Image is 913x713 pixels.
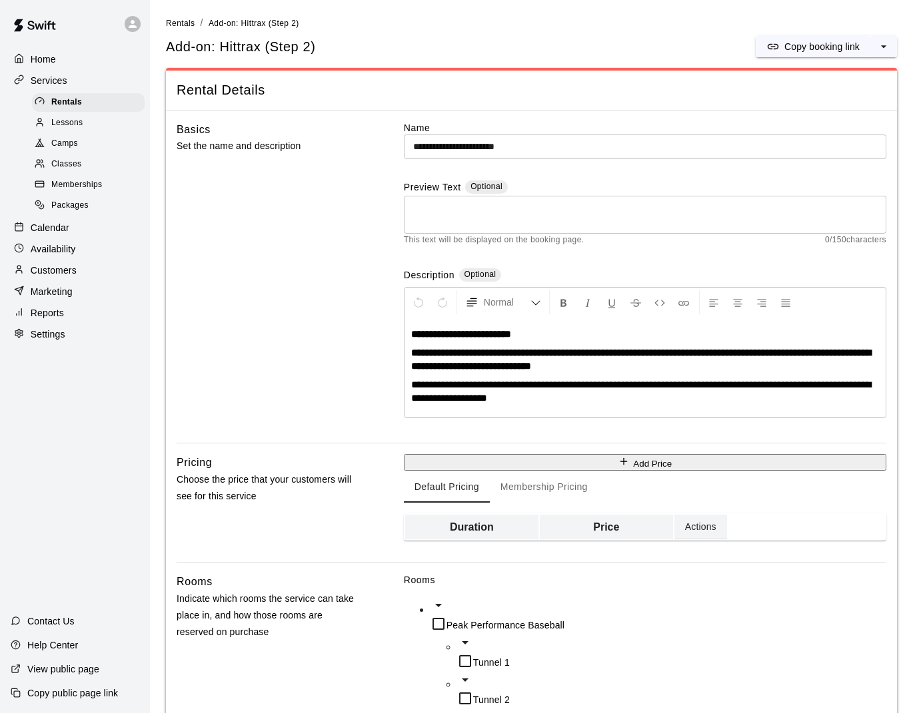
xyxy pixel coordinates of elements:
[447,618,564,632] p: Peak Performance Baseball
[31,221,69,234] p: Calendar
[750,290,773,314] button: Right Align
[177,471,361,505] p: Choose the price that your customers will see for this service
[32,114,145,132] div: Lessons
[726,290,749,314] button: Center Align
[51,137,78,150] span: Camps
[756,36,897,57] div: split button
[32,134,150,154] a: Camps
[756,36,870,57] button: Copy booking link
[774,290,797,314] button: Justify Align
[177,573,213,591] h6: Rooms
[166,19,195,28] span: Rentals
[404,454,886,471] button: Add Price
[473,656,510,669] p: Tunnel 1
[784,40,860,53] p: Copy booking link
[11,282,139,302] a: Marketing
[201,16,203,30] li: /
[51,199,89,212] span: Packages
[404,268,455,284] label: Description
[404,121,886,134] label: Name
[32,113,150,133] a: Lessons
[464,270,496,279] span: Optional
[473,693,510,706] p: Tunnel 2
[11,239,139,259] a: Availability
[674,515,727,539] th: Actions
[31,328,65,341] p: Settings
[31,285,73,298] p: Marketing
[209,19,299,28] span: Add-on: Hittrax (Step 2)
[177,121,211,138] h6: Basics
[51,178,102,192] span: Memberships
[404,180,461,196] label: Preview Text
[11,71,139,91] a: Services
[11,324,139,344] a: Settings
[177,138,361,154] p: Set the name and description
[27,614,75,628] p: Contact Us
[32,175,150,196] a: Memberships
[51,117,83,130] span: Lessons
[490,471,598,503] button: Membership Pricing
[470,182,502,191] span: Optional
[177,81,886,99] span: Rental Details
[27,686,118,700] p: Copy public page link
[600,290,623,314] button: Format Underline
[11,303,139,323] a: Reports
[484,296,530,309] span: Normal
[32,134,145,153] div: Camps
[431,290,454,314] button: Redo
[32,196,150,216] a: Packages
[460,290,546,314] button: Formatting Options
[177,454,212,471] h6: Pricing
[31,242,76,256] p: Availability
[166,38,316,56] h5: Add-on: Hittrax (Step 2)
[540,515,673,539] th: Price
[166,16,897,31] nav: breadcrumb
[32,176,145,194] div: Memberships
[166,17,195,28] a: Rentals
[31,306,64,320] p: Reports
[11,49,139,69] a: Home
[32,196,145,215] div: Packages
[51,158,81,171] span: Classes
[177,591,361,641] p: Indicate which rooms the service can take place in, and how those rooms are reserved on purchase
[405,515,538,539] th: Duration
[870,36,897,57] button: select merge strategy
[27,662,99,676] p: View public page
[32,155,145,174] div: Classes
[27,638,78,652] p: Help Center
[404,471,490,503] button: Default Pricing
[31,74,67,87] p: Services
[31,53,56,66] p: Home
[32,93,145,112] div: Rentals
[404,234,584,247] span: This text will be displayed on the booking page.
[31,264,77,277] p: Customers
[407,290,430,314] button: Undo
[51,96,82,109] span: Rentals
[825,234,886,247] span: 0 / 150 characters
[11,218,139,238] a: Calendar
[576,290,599,314] button: Format Italics
[552,290,575,314] button: Format Bold
[11,260,139,280] a: Customers
[32,154,150,175] a: Classes
[404,573,886,587] label: Rooms
[702,290,725,314] button: Left Align
[648,290,671,314] button: Insert Code
[624,290,647,314] button: Format Strikethrough
[32,92,150,113] a: Rentals
[672,290,695,314] button: Insert Link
